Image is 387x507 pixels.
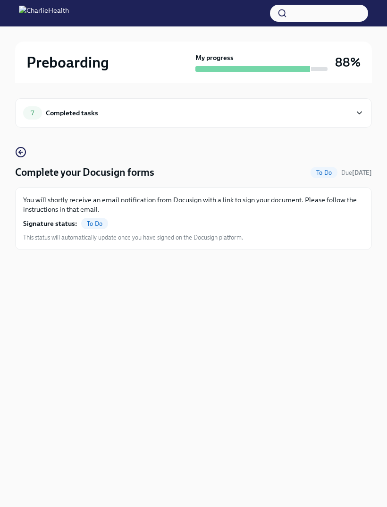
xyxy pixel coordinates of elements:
[25,110,40,117] span: 7
[46,108,98,118] div: Completed tasks
[341,169,372,176] span: Due
[19,6,69,21] img: CharlieHealth
[23,233,243,242] span: This status will automatically update once you have signed on the Docusign platform.
[311,169,337,176] span: To Do
[15,165,154,180] h4: Complete your Docusign forms
[341,168,372,177] span: September 12th, 2025 20:44
[81,220,108,227] span: To Do
[352,169,372,176] strong: [DATE]
[23,195,364,214] p: You will shortly receive an email notification from Docusign with a link to sign your document. P...
[26,53,109,72] h2: Preboarding
[23,219,77,228] strong: Signature status:
[335,54,361,71] h3: 88%
[195,53,234,62] strong: My progress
